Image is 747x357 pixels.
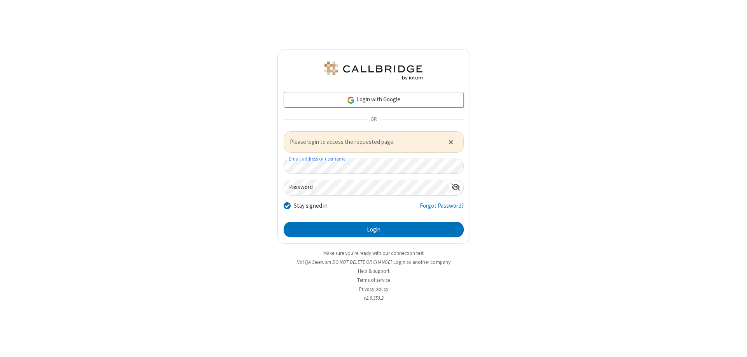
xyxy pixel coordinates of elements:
[284,159,464,174] input: Email address or username
[358,268,389,274] a: Help & support
[277,294,470,302] li: v2.6.353.2
[393,258,451,266] button: Login to another company
[284,222,464,237] button: Login
[290,138,439,147] span: Please login to access the requested page.
[284,180,448,195] input: Password
[323,62,424,80] img: QA Selenium DO NOT DELETE OR CHANGE
[448,180,463,194] div: Show password
[277,258,470,266] li: Not QA Selenium DO NOT DELETE OR CHANGE?
[359,286,388,292] a: Privacy policy
[284,92,464,108] a: Login with Google
[367,114,380,125] span: OR
[444,136,457,148] button: Close alert
[323,250,424,256] a: Make sure you're ready with our connection test
[420,201,464,216] a: Forgot Password?
[347,96,355,104] img: google-icon.png
[357,277,390,283] a: Terms of service
[294,201,328,210] label: Stay signed in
